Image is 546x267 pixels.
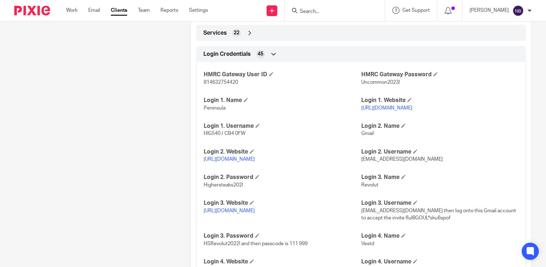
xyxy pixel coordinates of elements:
input: Search [299,9,363,15]
h4: Login 3. Username [361,199,518,207]
a: [URL][DOMAIN_NAME] [204,208,255,213]
a: Team [138,7,150,14]
h4: Login 4. Name [361,232,518,240]
span: Peninsula [204,106,225,111]
span: Highersteaks202! [204,183,243,188]
h4: Login 4. Username [361,258,518,266]
span: 45 [258,50,263,58]
h4: Login 2. Website [204,148,361,156]
h4: Login 2. Username [361,148,518,156]
span: [EMAIL_ADDRESS][DOMAIN_NAME] [361,157,443,162]
h4: Login 3. Name [361,174,518,181]
h4: Login 3. Password [204,232,361,240]
a: Work [66,7,78,14]
h4: Login 2. Password [204,174,361,181]
span: HIG540 / CB4 0FW [204,131,245,136]
span: 22 [234,29,239,37]
a: Clients [111,7,127,14]
span: Vestd [361,241,374,246]
a: [URL][DOMAIN_NAME] [361,106,412,111]
h4: Login 3. Website [204,199,361,207]
a: Email [88,7,100,14]
h4: Login 4. Website [204,258,361,266]
h4: HMRC Gateway User ID [204,71,361,78]
span: [EMAIL_ADDRESS][DOMAIN_NAME] then log onto this Gmail account to accept the invite flul8GOUL*sku6... [361,208,516,220]
span: HSRevolut2022! and then passcode is 111 999 [204,241,308,246]
span: Login Credentials [203,50,251,58]
h4: Login 2. Name [361,122,518,130]
h4: HMRC Gateway Password [361,71,518,78]
h4: Login 1. Name [204,97,361,104]
p: [PERSON_NAME] [470,7,509,14]
a: Reports [160,7,178,14]
span: Get Support [402,8,430,13]
a: [URL][DOMAIN_NAME] [204,157,255,162]
span: Revolut [361,183,378,188]
h4: Login 1. Username [204,122,361,130]
span: Services [203,29,227,37]
span: 814632754420 [204,80,238,85]
img: Pixie [14,6,50,15]
h4: Login 1. Website [361,97,518,104]
a: Settings [189,7,208,14]
span: Gmail [361,131,374,136]
img: svg%3E [512,5,524,16]
span: Uncommon2023! [361,80,400,85]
